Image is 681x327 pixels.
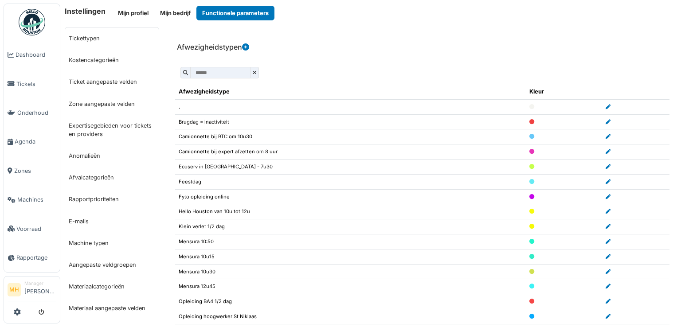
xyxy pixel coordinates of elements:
a: Rapportprioriteiten [65,188,159,210]
button: Mijn profiel [112,6,154,20]
span: Agenda [15,137,56,146]
a: Voorraad [4,214,60,243]
a: Zones [4,156,60,185]
a: MH Manager[PERSON_NAME] [8,280,56,301]
h6: Instellingen [65,7,106,16]
span: Voorraad [16,225,56,233]
td: Fyto opleiding online [175,189,526,204]
td: Mensura 10:50 [175,234,526,249]
h6: Afwezigheidstypen [177,43,249,51]
a: Tickettypen [65,27,159,49]
th: Afwezigheidstype [175,84,526,100]
a: Onderhoud [4,98,60,127]
td: . [175,99,526,114]
span: Tickets [16,80,56,88]
li: MH [8,283,21,296]
td: Opleiding hoogwerker St Niklaas [175,309,526,324]
th: Kleur [526,84,602,100]
td: Camionnette bij expert afzetten om 8 uur [175,144,526,160]
td: Brugdag = inactiviteit [175,114,526,129]
td: Klein verlet 1/2 dag [175,219,526,234]
button: Functionele parameters [196,6,274,20]
td: Mensura 10u15 [175,249,526,264]
td: Mensura 12u45 [175,279,526,294]
a: Dashboard [4,40,60,69]
a: Ticket aangepaste velden [65,71,159,93]
a: Zone aangepaste velden [65,93,159,115]
a: Machines [4,185,60,214]
a: E-mails [65,210,159,232]
button: Mijn bedrijf [154,6,196,20]
li: [PERSON_NAME] [24,280,56,299]
a: Afvalcategorieën [65,167,159,188]
span: Machines [17,195,56,204]
span: Zones [14,167,56,175]
a: Kostencategorieën [65,49,159,71]
td: Mensura 10u30 [175,264,526,279]
a: Expertisegebieden voor tickets en providers [65,115,159,145]
a: Aangepaste veldgroepen [65,254,159,276]
td: Feestdag [175,174,526,189]
img: Badge_color-CXgf-gQk.svg [19,9,45,35]
td: Opleiding BA4 1/2 dag [175,294,526,309]
a: Materiaal aangepaste velden [65,297,159,319]
div: Manager [24,280,56,287]
a: Tickets [4,69,60,98]
span: Dashboard [16,51,56,59]
td: Hello Houston van 10u tot 12u [175,204,526,219]
a: Materiaalcategorieën [65,276,159,297]
td: Ecoserv in [GEOGRAPHIC_DATA] - 7u30 [175,159,526,174]
a: Anomalieën [65,145,159,167]
a: Agenda [4,127,60,156]
a: Rapportage [4,243,60,272]
span: Rapportage [16,253,56,262]
span: Onderhoud [17,109,56,117]
a: Machine typen [65,232,159,254]
td: Camionnette bij BTC om 10u30 [175,129,526,144]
